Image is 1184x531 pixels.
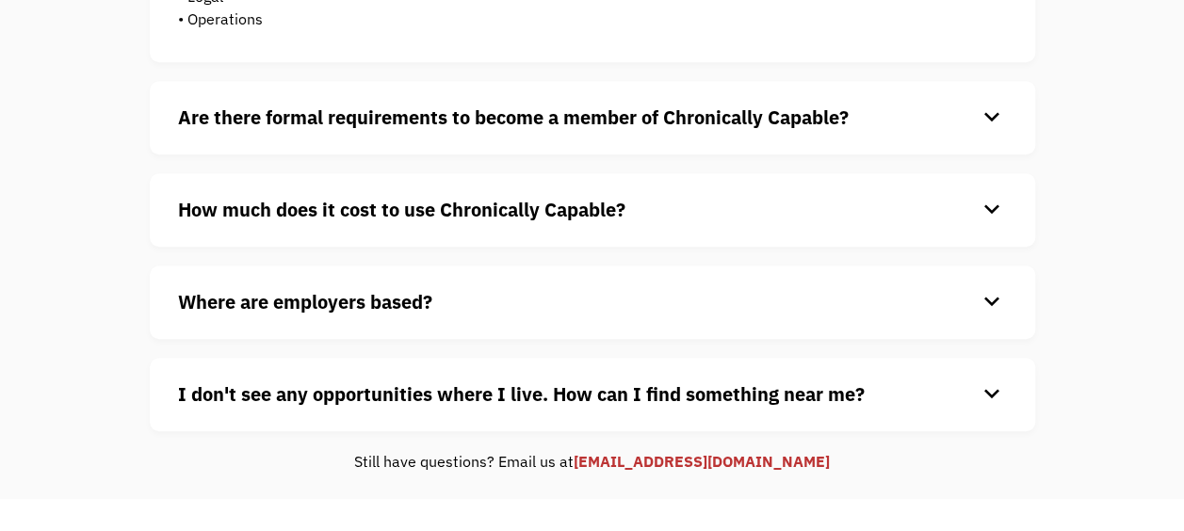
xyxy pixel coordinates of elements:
div: Still have questions? Email us at [150,450,1035,473]
div: keyboard_arrow_down [977,104,1007,132]
div: keyboard_arrow_down [977,380,1007,409]
strong: Where are employers based? [178,289,432,314]
strong: I don't see any opportunities where I live. How can I find something near me? [178,381,865,407]
strong: Are there formal requirements to become a member of Chronically Capable? [178,105,849,130]
div: keyboard_arrow_down [977,288,1007,316]
a: [EMAIL_ADDRESS][DOMAIN_NAME] [574,452,830,471]
div: keyboard_arrow_down [977,196,1007,224]
strong: How much does it cost to use Chronically Capable? [178,197,625,222]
